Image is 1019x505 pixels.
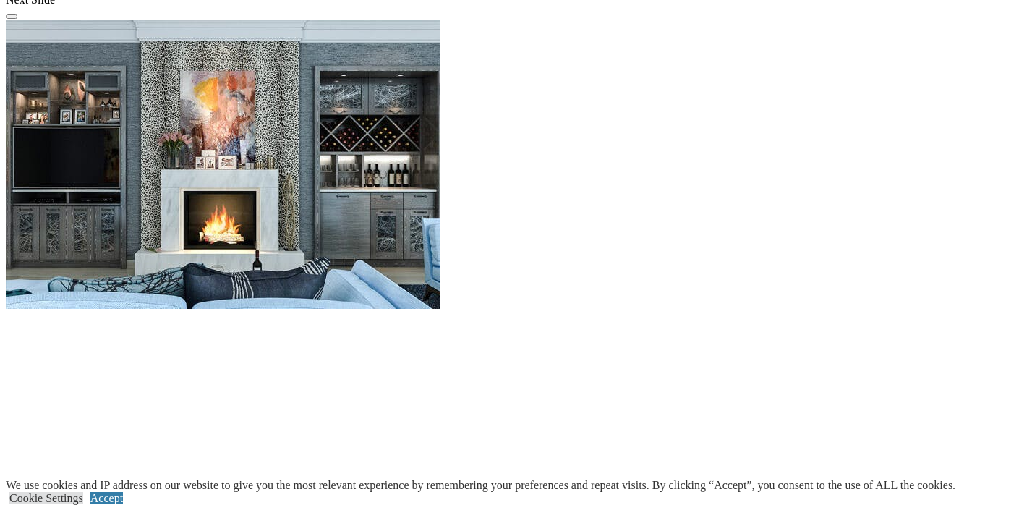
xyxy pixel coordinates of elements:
div: We use cookies and IP address on our website to give you the most relevant experience by remember... [6,479,955,492]
img: Banner for mobile view [6,20,440,309]
button: Click here to pause slide show [6,14,17,19]
a: Accept [90,492,123,504]
a: Cookie Settings [9,492,83,504]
